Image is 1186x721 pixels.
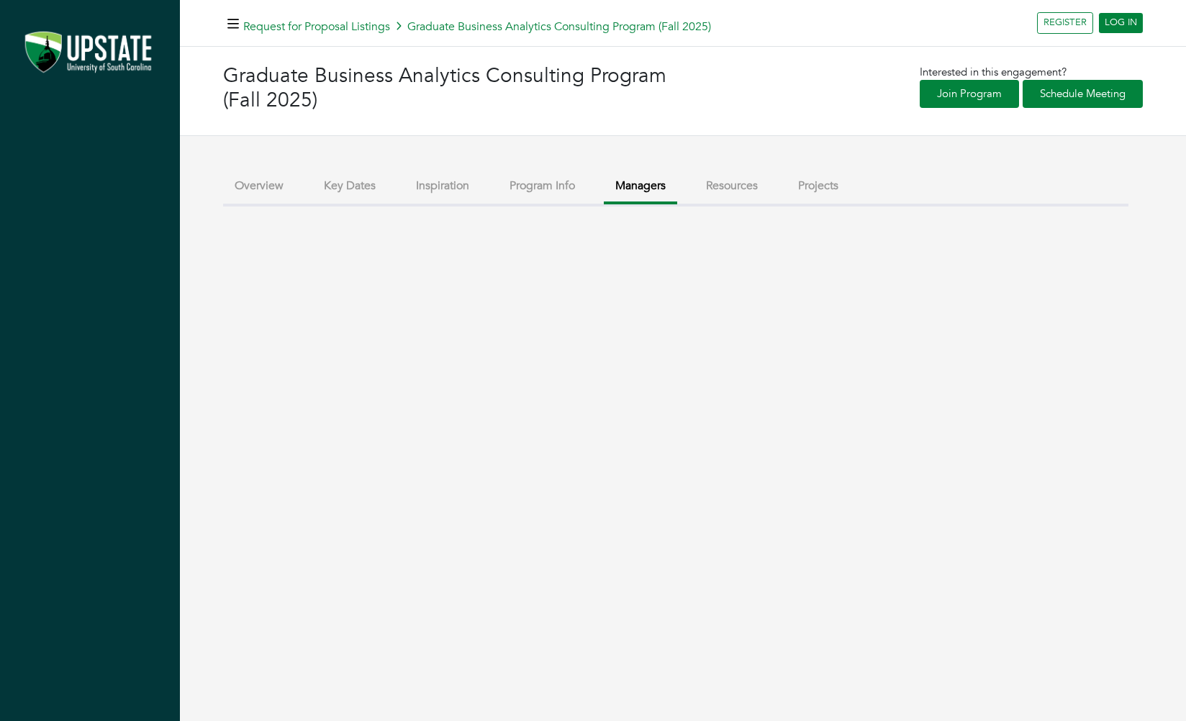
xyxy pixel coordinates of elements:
p: Interested in this engagement? [920,64,1143,81]
img: Screenshot%202024-05-21%20at%2011.01.47%E2%80%AFAM.png [14,25,166,81]
button: Managers [604,171,677,204]
button: Projects [787,171,850,201]
a: Join Program [920,80,1019,108]
a: LOG IN [1099,13,1143,33]
h5: Graduate Business Analytics Consulting Program (Fall 2025) [243,20,711,34]
button: Overview [223,171,295,201]
button: Resources [694,171,769,201]
h3: Graduate Business Analytics Consulting Program (Fall 2025) [223,64,683,112]
a: Request for Proposal Listings [243,19,390,35]
button: Key Dates [312,171,387,201]
a: Schedule Meeting [1023,80,1143,108]
a: REGISTER [1037,12,1093,34]
button: Inspiration [404,171,481,201]
button: Program Info [498,171,587,201]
